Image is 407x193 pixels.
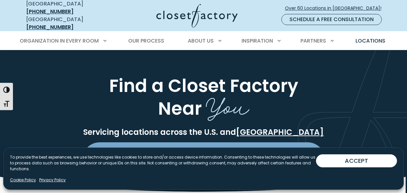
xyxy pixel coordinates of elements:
[300,37,326,45] span: Partners
[281,14,382,25] a: Schedule a Free Consultation
[188,37,214,45] span: About Us
[26,23,73,31] a: [PHONE_NUMBER]
[15,32,392,50] nav: Primary Menu
[206,86,249,123] span: You
[285,5,387,12] span: Over 60 Locations in [GEOGRAPHIC_DATA]!
[26,16,106,31] div: [GEOGRAPHIC_DATA]
[109,73,298,98] span: Find a Closet Factory
[26,8,73,15] a: [PHONE_NUMBER]
[242,37,273,45] span: Inspiration
[20,37,99,45] span: Organization in Every Room
[158,96,202,121] span: Near
[10,154,316,172] p: To provide the best experiences, we use technologies like cookies to store and/or access device i...
[316,154,397,167] button: ACCEPT
[10,177,36,183] a: Cookie Policy
[39,177,66,183] a: Privacy Policy
[156,4,238,28] img: Closet Factory Logo
[285,3,387,14] a: Over 60 Locations in [GEOGRAPHIC_DATA]!
[25,127,382,137] p: Servicing locations across the U.S. and
[236,127,324,137] a: [GEOGRAPHIC_DATA]
[128,37,164,45] span: Our Process
[356,37,385,45] span: Locations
